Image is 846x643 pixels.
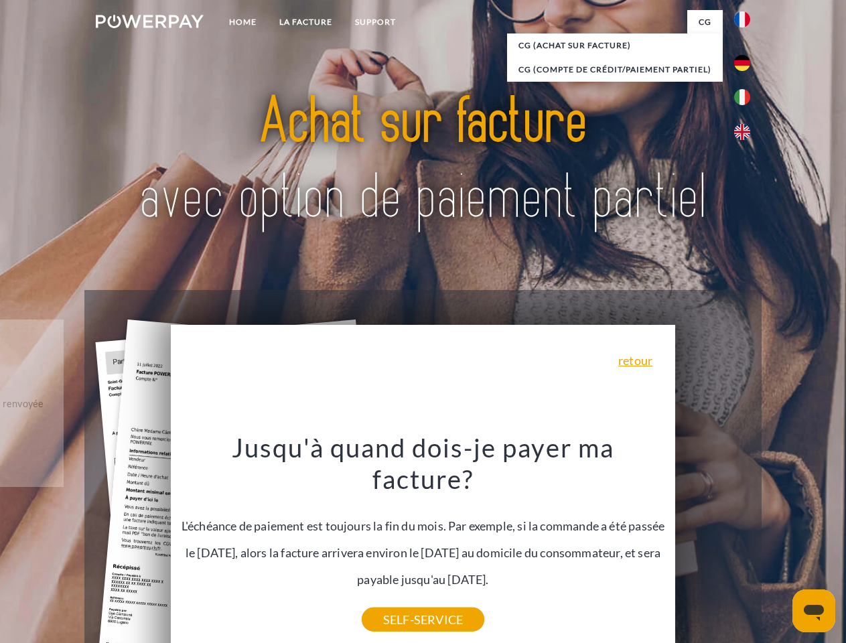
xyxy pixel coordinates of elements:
[687,10,723,34] a: CG
[507,58,723,82] a: CG (Compte de crédit/paiement partiel)
[362,608,484,632] a: SELF-SERVICE
[507,33,723,58] a: CG (achat sur facture)
[734,11,750,27] img: fr
[128,64,718,257] img: title-powerpay_fr.svg
[734,124,750,140] img: en
[618,354,652,366] a: retour
[268,10,344,34] a: LA FACTURE
[734,89,750,105] img: it
[179,431,668,620] div: L'échéance de paiement est toujours la fin du mois. Par exemple, si la commande a été passée le [...
[344,10,407,34] a: Support
[792,589,835,632] iframe: Bouton de lancement de la fenêtre de messagerie
[179,431,668,496] h3: Jusqu'à quand dois-je payer ma facture?
[734,55,750,71] img: de
[218,10,268,34] a: Home
[96,15,204,28] img: logo-powerpay-white.svg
